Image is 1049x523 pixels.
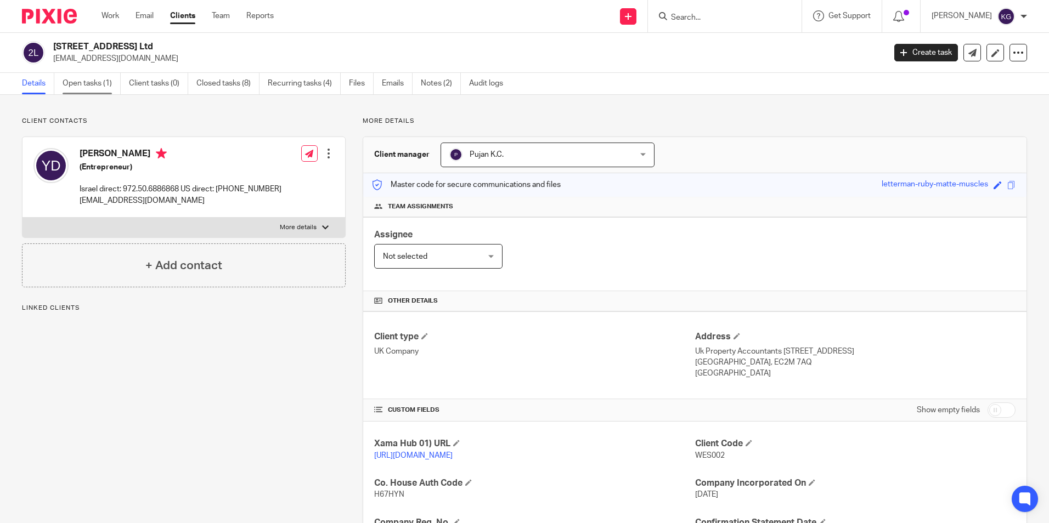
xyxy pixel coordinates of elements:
p: Linked clients [22,304,346,312]
h5: (Entrepreneur) [80,162,281,173]
p: Client contacts [22,117,346,126]
img: svg%3E [33,148,69,183]
p: [EMAIL_ADDRESS][DOMAIN_NAME] [80,195,281,206]
span: Team assignments [388,202,453,211]
span: Assignee [374,230,413,239]
span: Not selected [383,253,427,260]
h4: Client type [374,331,695,343]
p: [GEOGRAPHIC_DATA], EC2M 7AQ [695,357,1016,368]
a: Clients [170,10,195,21]
a: Work [101,10,119,21]
label: Show empty fields [917,405,980,416]
img: svg%3E [997,8,1015,25]
span: Pujan K.C. [470,151,504,158]
h2: [STREET_ADDRESS] Ltd [53,41,713,53]
a: Emails [382,73,413,94]
span: Get Support [828,12,871,20]
a: Email [136,10,154,21]
h4: Address [695,331,1016,343]
p: More details [280,223,317,232]
a: Audit logs [469,73,511,94]
a: Files [349,73,374,94]
p: Uk Property Accountants [STREET_ADDRESS] [695,346,1016,357]
p: Master code for secure communications and files [371,179,561,190]
p: Israel direct: 972.50.6886868 US direct: [PHONE_NUMBER] [80,184,281,195]
span: [DATE] [695,491,718,498]
p: [EMAIL_ADDRESS][DOMAIN_NAME] [53,53,878,64]
h4: Xama Hub 01) URL [374,438,695,450]
h4: Co. House Auth Code [374,477,695,489]
a: [URL][DOMAIN_NAME] [374,452,453,459]
p: [GEOGRAPHIC_DATA] [695,368,1016,379]
img: svg%3E [22,41,45,64]
a: Notes (2) [421,73,461,94]
div: letterman-ruby-matte-muscles [882,179,988,191]
a: Team [212,10,230,21]
span: WES002 [695,452,725,459]
i: Primary [156,148,167,159]
img: Pixie [22,9,77,24]
p: UK Company [374,346,695,357]
a: Create task [894,44,958,61]
a: Reports [246,10,274,21]
a: Closed tasks (8) [196,73,260,94]
p: [PERSON_NAME] [932,10,992,21]
img: svg%3E [449,148,463,161]
input: Search [670,13,769,23]
a: Open tasks (1) [63,73,121,94]
h4: Company Incorporated On [695,477,1016,489]
h4: Client Code [695,438,1016,450]
a: Details [22,73,54,94]
p: More details [363,117,1027,126]
h3: Client manager [374,149,430,160]
h4: CUSTOM FIELDS [374,406,695,414]
span: H67HYN [374,491,404,498]
a: Recurring tasks (4) [268,73,341,94]
h4: [PERSON_NAME] [80,148,281,162]
h4: + Add contact [145,257,222,274]
a: Client tasks (0) [129,73,188,94]
span: Other details [388,297,438,305]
